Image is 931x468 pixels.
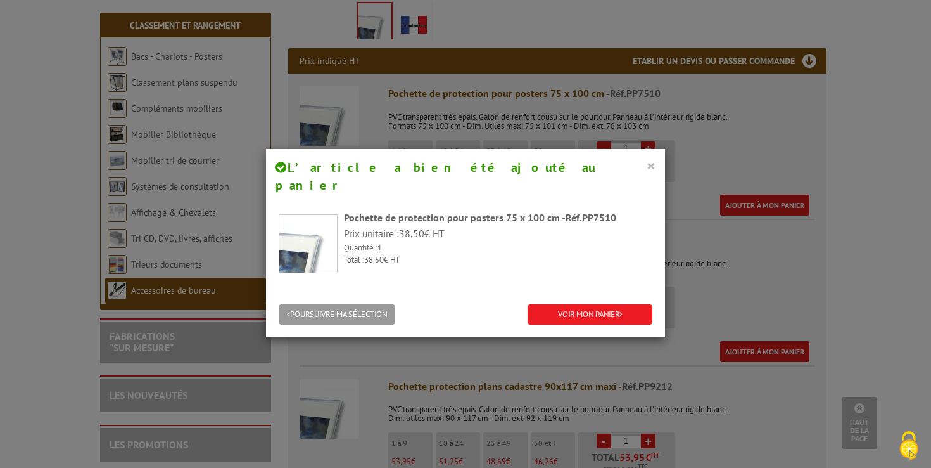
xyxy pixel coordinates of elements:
[647,157,655,174] button: ×
[364,254,384,265] span: 38,50
[377,242,382,253] span: 1
[399,227,424,240] span: 38,50
[893,430,925,462] img: Cookies (fenêtre modale)
[279,304,395,325] button: POURSUIVRE MA SÉLECTION
[344,242,652,254] p: Quantité :
[344,254,652,266] p: Total : € HT
[528,304,652,325] a: VOIR MON PANIER
[275,159,655,195] h4: L’article a bien été ajouté au panier
[344,211,652,225] div: Pochette de protection pour posters 75 x 100 cm -
[566,211,616,224] span: Réf.PP7510
[887,425,931,468] button: Cookies (fenêtre modale)
[344,226,652,241] p: Prix unitaire : € HT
